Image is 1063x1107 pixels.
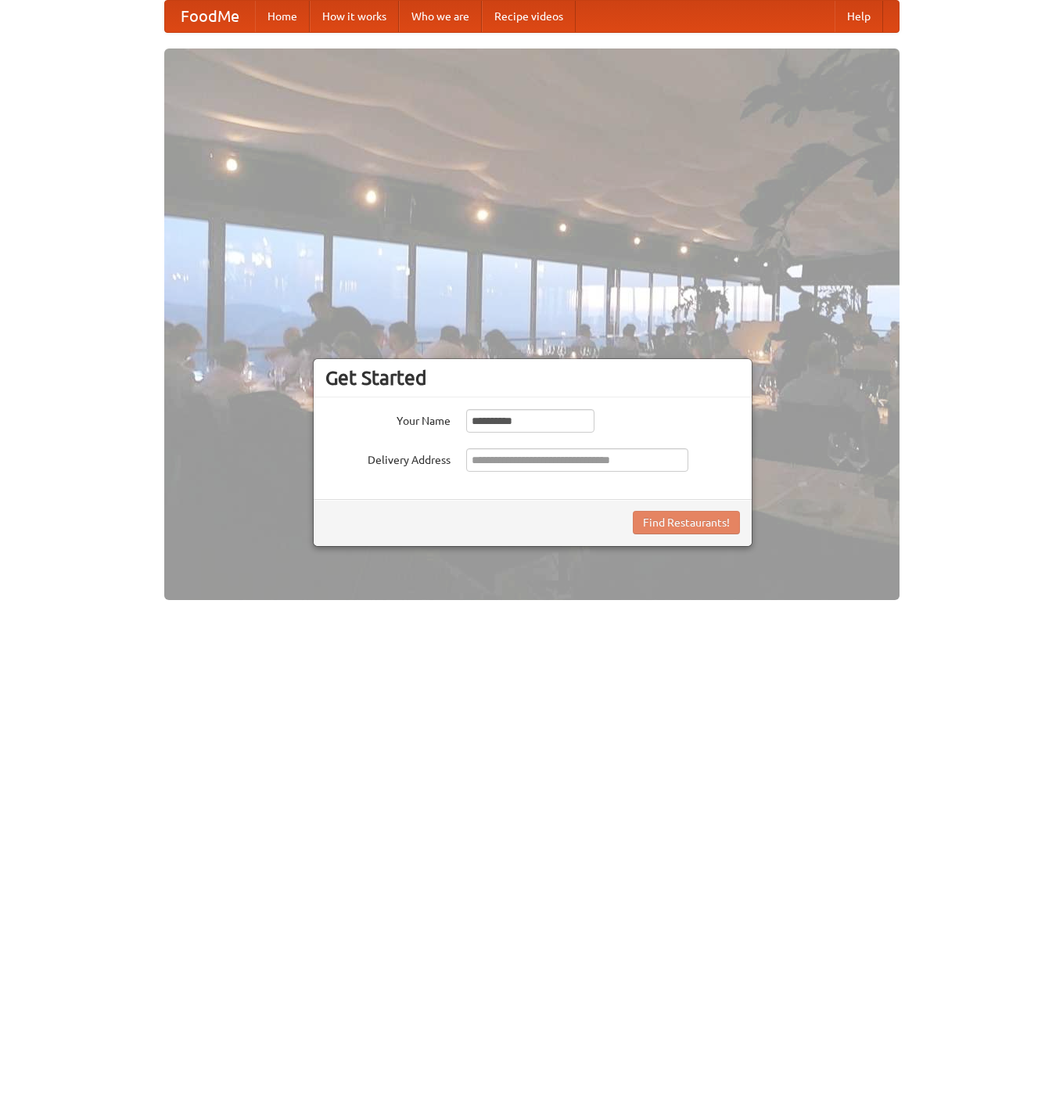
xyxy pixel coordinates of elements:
[399,1,482,32] a: Who we are
[165,1,255,32] a: FoodMe
[325,448,451,468] label: Delivery Address
[310,1,399,32] a: How it works
[325,366,740,390] h3: Get Started
[482,1,576,32] a: Recipe videos
[325,409,451,429] label: Your Name
[835,1,883,32] a: Help
[255,1,310,32] a: Home
[633,511,740,534] button: Find Restaurants!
